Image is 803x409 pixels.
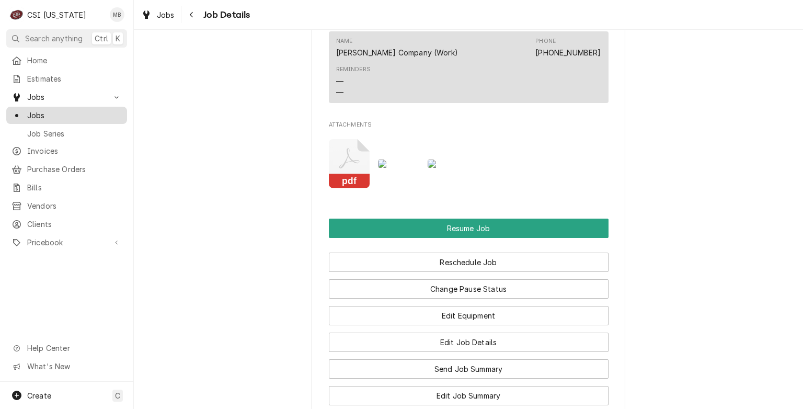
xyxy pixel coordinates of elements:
[336,87,343,98] div: —
[6,161,127,178] a: Purchase Orders
[329,219,609,238] button: Resume Job
[200,8,250,22] span: Job Details
[6,358,127,375] a: Go to What's New
[336,47,458,58] div: [PERSON_NAME] Company (Work)
[535,48,601,57] a: [PHONE_NUMBER]
[9,7,24,22] div: C
[6,107,127,124] a: Jobs
[329,238,609,245] div: Button Group Row
[329,333,609,352] button: Edit Job Details
[137,6,179,24] a: Jobs
[27,219,122,230] span: Clients
[6,125,127,142] a: Job Series
[9,7,24,22] div: CSI Kentucky's Avatar
[27,343,121,354] span: Help Center
[6,52,127,69] a: Home
[6,70,127,87] a: Estimates
[336,76,343,87] div: —
[110,7,124,22] div: Matt Brewington's Avatar
[27,110,122,121] span: Jobs
[6,234,127,251] a: Go to Pricebook
[329,121,609,129] span: Attachments
[6,339,127,357] a: Go to Help Center
[116,33,120,44] span: K
[329,245,609,272] div: Button Group Row
[329,352,609,379] div: Button Group Row
[27,361,121,372] span: What's New
[336,65,371,74] div: Reminders
[6,215,127,233] a: Clients
[110,7,124,22] div: MB
[329,325,609,352] div: Button Group Row
[6,88,127,106] a: Go to Jobs
[183,6,200,23] button: Navigate back
[535,37,601,58] div: Phone
[329,306,609,325] button: Edit Equipment
[27,55,122,66] span: Home
[329,272,609,299] div: Button Group Row
[329,139,370,189] button: pdf
[95,33,108,44] span: Ctrl
[535,37,556,46] div: Phone
[329,219,609,238] div: Button Group Row
[329,279,609,299] button: Change Pause Status
[329,121,609,197] div: Attachments
[329,21,609,108] div: Client Contact
[329,31,609,103] div: Contact
[329,359,609,379] button: Send Job Summary
[329,386,609,405] button: Edit Job Summary
[27,391,51,400] span: Create
[336,65,371,97] div: Reminders
[329,253,609,272] button: Reschedule Job
[336,37,353,46] div: Name
[329,131,609,197] span: Attachments
[329,31,609,108] div: Client Contact List
[27,128,122,139] span: Job Series
[329,379,609,405] div: Button Group Row
[378,160,419,168] img: tZblqTwT4JGSUb7hBJAW
[27,9,86,20] div: CSI [US_STATE]
[157,9,175,20] span: Jobs
[27,73,122,84] span: Estimates
[27,237,106,248] span: Pricebook
[25,33,83,44] span: Search anything
[27,164,122,175] span: Purchase Orders
[336,37,458,58] div: Name
[329,299,609,325] div: Button Group Row
[6,197,127,214] a: Vendors
[27,200,122,211] span: Vendors
[115,390,120,401] span: C
[6,142,127,160] a: Invoices
[27,92,106,103] span: Jobs
[6,29,127,48] button: Search anythingCtrlK
[428,160,469,168] img: l5dE6GmtRvaemnzGLtt3
[27,145,122,156] span: Invoices
[6,179,127,196] a: Bills
[27,182,122,193] span: Bills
